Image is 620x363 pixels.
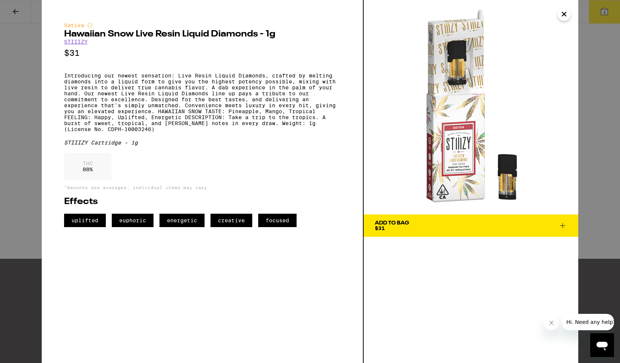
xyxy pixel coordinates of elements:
span: energetic [159,214,205,227]
iframe: Message from company [562,314,614,330]
h2: Hawaiian Snow Live Resin Liquid Diamonds - 1g [64,30,341,39]
div: 88 % [64,153,111,180]
img: sativaColor.svg [87,22,93,28]
span: creative [211,214,252,227]
div: STIIIZY Cartridge - 1g [64,140,341,146]
button: Add To Bag$31 [364,214,578,237]
p: THC [83,160,93,166]
span: Hi. Need any help? [4,5,54,11]
span: focused [258,214,297,227]
a: STIIIZY [64,39,88,45]
span: uplifted [64,214,106,227]
p: $31 [64,48,341,58]
span: $31 [375,225,385,231]
iframe: Close message [544,315,559,330]
p: *Amounts are averages, individual items may vary. [64,185,341,190]
div: Add To Bag [375,220,409,226]
span: euphoric [112,214,154,227]
h2: Effects [64,197,341,206]
iframe: Button to launch messaging window [590,333,614,357]
button: Close [557,7,571,21]
p: Introducing our newest sensation: Live Resin Liquid Diamonds, crafted by melting diamonds into a ... [64,73,341,132]
div: Sativa [64,22,341,28]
